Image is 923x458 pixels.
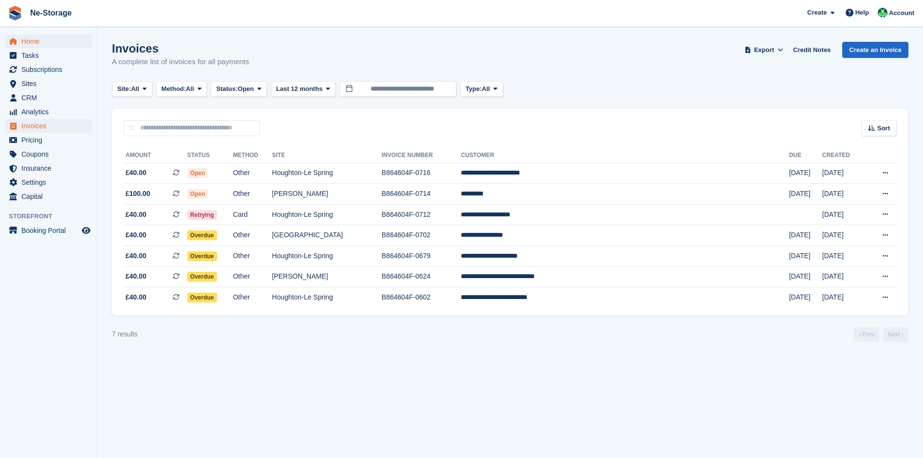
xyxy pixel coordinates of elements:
[187,251,217,261] span: Overdue
[21,91,80,105] span: CRM
[21,77,80,90] span: Sites
[381,246,461,267] td: B864604F-0679
[381,287,461,308] td: B864604F-0602
[211,81,267,97] button: Status: Open
[381,163,461,184] td: B864604F-0716
[878,8,887,18] img: Jay Johal
[842,42,908,58] a: Create an Invoice
[21,176,80,189] span: Settings
[822,204,865,225] td: [DATE]
[21,147,80,161] span: Coupons
[877,123,890,133] span: Sort
[117,84,131,94] span: Site:
[5,49,92,62] a: menu
[272,266,381,287] td: [PERSON_NAME]
[21,133,80,147] span: Pricing
[822,184,865,205] td: [DATE]
[126,251,146,261] span: £40.00
[156,81,207,97] button: Method: All
[883,327,908,342] a: Next
[187,168,208,178] span: Open
[8,6,22,20] img: stora-icon-8386f47178a22dfd0bd8f6a31ec36ba5ce8667c1dd55bd0f319d3a0aa187defe.svg
[822,163,865,184] td: [DATE]
[742,42,785,58] button: Export
[124,148,187,163] th: Amount
[272,225,381,246] td: [GEOGRAPHIC_DATA]
[26,5,75,21] a: Ne-Storage
[5,190,92,203] a: menu
[381,148,461,163] th: Invoice Number
[272,246,381,267] td: Houghton-Le Spring
[233,163,272,184] td: Other
[126,168,146,178] span: £40.00
[272,148,381,163] th: Site
[233,225,272,246] td: Other
[822,148,865,163] th: Created
[482,84,490,94] span: All
[126,189,150,199] span: £100.00
[187,272,217,282] span: Overdue
[21,35,80,48] span: Home
[187,210,217,220] span: Retrying
[5,63,92,76] a: menu
[126,292,146,302] span: £40.00
[112,81,152,97] button: Site: All
[186,84,194,94] span: All
[789,163,822,184] td: [DATE]
[126,271,146,282] span: £40.00
[112,329,138,339] div: 7 results
[187,148,233,163] th: Status
[162,84,186,94] span: Method:
[187,293,217,302] span: Overdue
[822,225,865,246] td: [DATE]
[276,84,323,94] span: Last 12 months
[187,189,208,199] span: Open
[822,246,865,267] td: [DATE]
[21,119,80,133] span: Invoices
[21,63,80,76] span: Subscriptions
[216,84,237,94] span: Status:
[233,148,272,163] th: Method
[233,246,272,267] td: Other
[238,84,254,94] span: Open
[131,84,139,94] span: All
[789,287,822,308] td: [DATE]
[233,266,272,287] td: Other
[381,184,461,205] td: B864604F-0714
[381,266,461,287] td: B864604F-0624
[789,42,834,58] a: Credit Notes
[21,49,80,62] span: Tasks
[381,225,461,246] td: B864604F-0702
[852,327,910,342] nav: Page
[5,77,92,90] a: menu
[9,211,97,221] span: Storefront
[272,204,381,225] td: Houghton-Le Spring
[789,184,822,205] td: [DATE]
[272,184,381,205] td: [PERSON_NAME]
[5,161,92,175] a: menu
[21,190,80,203] span: Capital
[855,8,869,18] span: Help
[272,287,381,308] td: Houghton-Le Spring
[5,105,92,119] a: menu
[112,42,249,55] h1: Invoices
[21,224,80,237] span: Booking Portal
[187,230,217,240] span: Overdue
[889,8,914,18] span: Account
[789,266,822,287] td: [DATE]
[233,287,272,308] td: Other
[80,225,92,236] a: Preview store
[754,45,774,55] span: Export
[5,91,92,105] a: menu
[126,210,146,220] span: £40.00
[789,246,822,267] td: [DATE]
[126,230,146,240] span: £40.00
[807,8,827,18] span: Create
[789,148,822,163] th: Due
[466,84,482,94] span: Type:
[5,119,92,133] a: menu
[272,163,381,184] td: Houghton-Le Spring
[112,56,249,68] p: A complete list of invoices for all payments
[381,204,461,225] td: B864604F-0712
[5,35,92,48] a: menu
